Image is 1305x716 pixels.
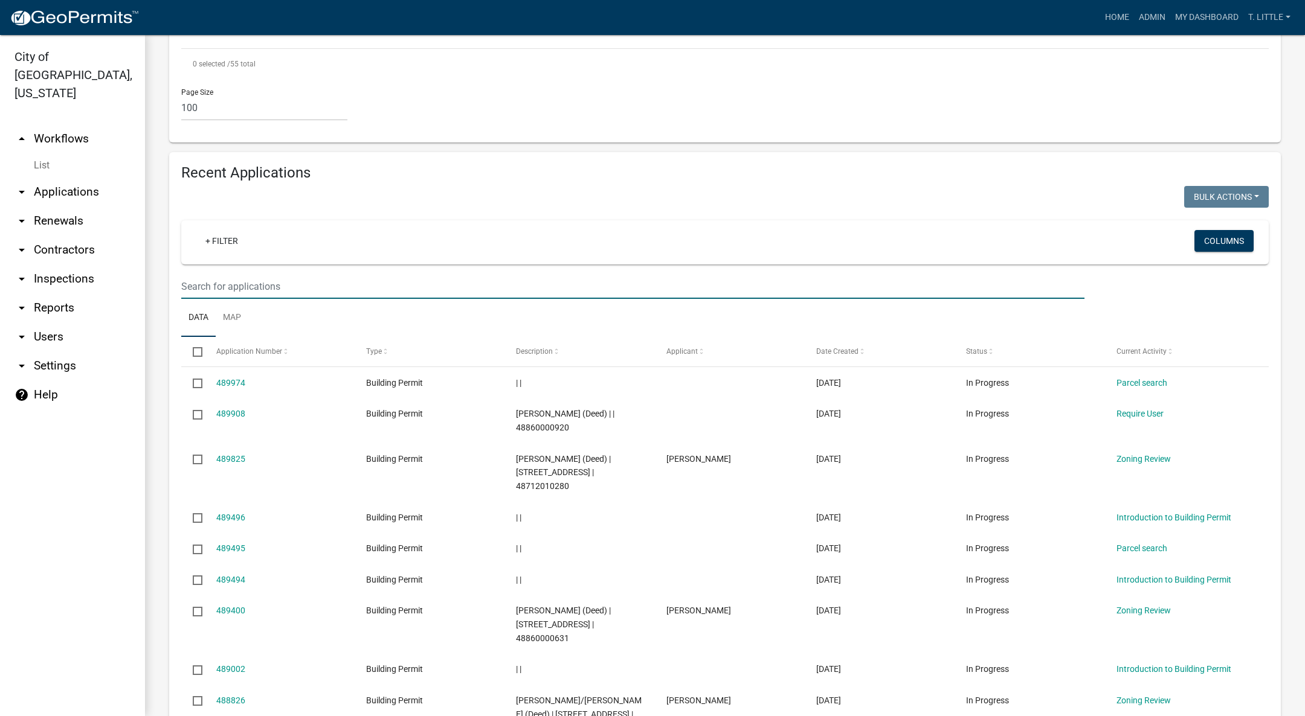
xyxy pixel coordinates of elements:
a: Parcel search [1116,378,1167,388]
a: 489495 [216,543,245,553]
span: 10/07/2025 [816,606,841,615]
span: Description [516,347,553,356]
span: Stevie Wells [666,606,731,615]
datatable-header-cell: Application Number [204,337,354,366]
span: In Progress [966,606,1009,615]
span: In Progress [966,409,1009,418]
datatable-header-cell: Type [355,337,504,366]
span: In Progress [966,513,1009,522]
a: Map [216,299,248,337]
i: arrow_drop_down [14,330,29,344]
a: Introduction to Building Permit [1116,513,1231,522]
span: Building Permit [366,575,423,584]
span: Building Permit [366,409,423,418]
a: 489494 [216,575,245,584]
span: Building Permit [366,543,423,553]
datatable-header-cell: Select [181,337,204,366]
a: Require User [1116,409,1164,418]
span: In Progress [966,454,1009,464]
a: 489002 [216,664,245,674]
a: 488826 [216,695,245,705]
a: 489908 [216,409,245,418]
span: Tim Ballard [666,454,731,464]
span: Status [966,347,987,356]
span: Applicant [666,347,698,356]
span: | | [516,575,521,584]
span: 10/07/2025 [816,543,841,553]
span: | | [516,513,521,522]
i: arrow_drop_up [14,132,29,146]
i: arrow_drop_down [14,243,29,257]
input: Search for applications [181,274,1084,299]
span: Building Permit [366,695,423,705]
span: In Progress [966,575,1009,584]
i: arrow_drop_down [14,272,29,286]
span: Date Created [816,347,859,356]
span: Application Number [216,347,282,356]
button: Bulk Actions [1184,186,1269,208]
span: Type [366,347,382,356]
a: 489974 [216,378,245,388]
span: 10/07/2025 [816,575,841,584]
span: Building Permit [366,513,423,522]
a: My Dashboard [1170,6,1243,29]
button: Columns [1194,230,1254,252]
a: T. Little [1243,6,1295,29]
span: STRACHAN, ANDREA (Deed) | 1004 E SALEM AVE | 48860000631 [516,606,611,643]
h4: Recent Applications [181,164,1269,182]
datatable-header-cell: Date Created [805,337,955,366]
a: Home [1100,6,1134,29]
span: 10/07/2025 [816,513,841,522]
i: arrow_drop_down [14,301,29,315]
span: | | [516,664,521,674]
span: 10/07/2025 [816,664,841,674]
a: Zoning Review [1116,454,1171,464]
span: Building Permit [366,378,423,388]
a: Zoning Review [1116,606,1171,615]
i: arrow_drop_down [14,214,29,228]
span: In Progress [966,378,1009,388]
datatable-header-cell: Applicant [655,337,805,366]
a: Zoning Review [1116,695,1171,705]
i: arrow_drop_down [14,185,29,199]
a: Parcel search [1116,543,1167,553]
i: help [14,388,29,402]
span: | | [516,378,521,388]
a: 489400 [216,606,245,615]
span: Steven Baltes [666,695,731,705]
datatable-header-cell: Current Activity [1105,337,1255,366]
a: Introduction to Building Permit [1116,575,1231,584]
span: 10/08/2025 [816,378,841,388]
a: Admin [1134,6,1170,29]
span: STROVERS, ROBERT M (Deed) | | 48860000920 [516,409,614,432]
a: + Filter [196,230,248,252]
span: BAILEY, JAMES BRIAN (Deed) | 2105 N SUMMERCREST ST | 48712010280 [516,454,611,491]
span: 0 selected / [193,60,230,68]
span: In Progress [966,543,1009,553]
datatable-header-cell: Description [504,337,654,366]
div: 55 total [181,49,1269,79]
datatable-header-cell: Status [955,337,1104,366]
a: 489825 [216,454,245,464]
span: In Progress [966,664,1009,674]
span: 10/08/2025 [816,409,841,418]
span: Building Permit [366,606,423,615]
a: 489496 [216,513,245,522]
span: | | [516,543,521,553]
a: Data [181,299,216,337]
span: 10/08/2025 [816,454,841,464]
span: Current Activity [1116,347,1167,356]
a: Introduction to Building Permit [1116,664,1231,674]
span: In Progress [966,695,1009,705]
span: Building Permit [366,664,423,674]
span: 10/06/2025 [816,695,841,705]
span: Building Permit [366,454,423,464]
i: arrow_drop_down [14,359,29,373]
